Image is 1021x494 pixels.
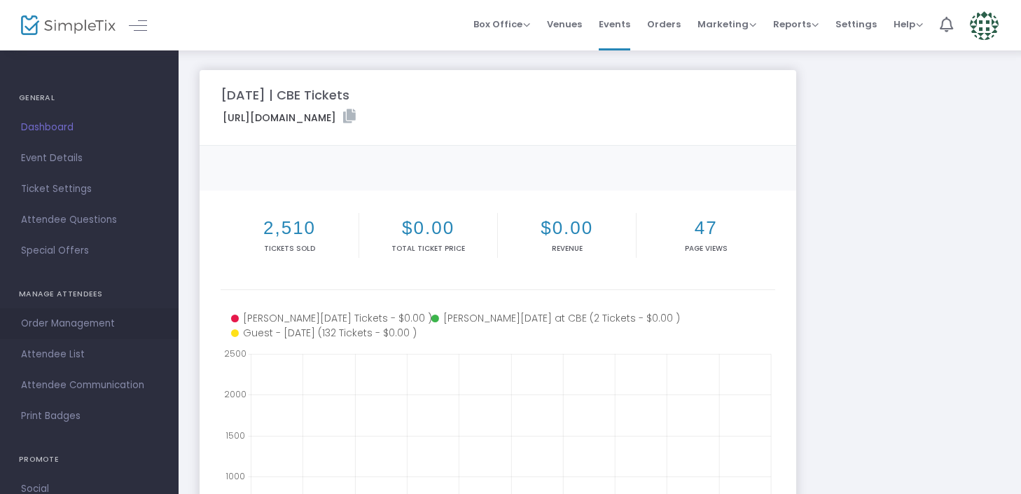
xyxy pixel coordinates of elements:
span: Marketing [697,18,756,31]
span: Orders [647,6,681,42]
text: 1500 [225,430,245,441]
span: Print Badges [21,407,158,425]
p: Revenue [501,243,633,254]
span: Special Offers [21,242,158,260]
h2: 2,510 [223,217,356,239]
span: Dashboard [21,118,158,137]
span: Events [599,6,630,42]
span: Attendee List [21,345,158,364]
text: 2500 [224,348,246,359]
text: 1000 [225,470,245,482]
h4: MANAGE ATTENDEES [19,280,160,308]
span: Help [894,18,923,31]
p: Tickets sold [223,243,356,254]
span: Venues [547,6,582,42]
span: Settings [835,6,877,42]
h2: $0.00 [362,217,494,239]
h4: PROMOTE [19,446,160,474]
p: Total Ticket Price [362,243,494,254]
h2: 47 [639,217,772,239]
h2: $0.00 [501,217,633,239]
p: Page Views [639,243,772,254]
span: Attendee Communication [21,376,158,394]
span: Order Management [21,315,158,333]
span: Attendee Questions [21,211,158,229]
span: Reports [773,18,819,31]
label: [URL][DOMAIN_NAME] [223,109,356,125]
span: Box Office [473,18,530,31]
m-panel-title: [DATE] | CBE Tickets [221,85,349,104]
span: Event Details [21,149,158,167]
span: Ticket Settings [21,180,158,198]
text: 2000 [224,389,246,401]
h4: GENERAL [19,84,160,112]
